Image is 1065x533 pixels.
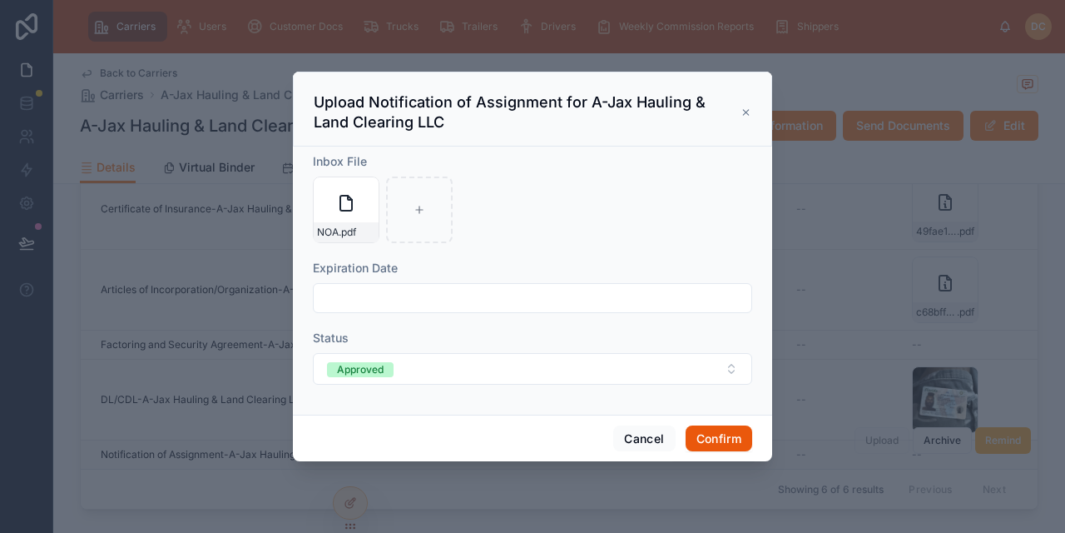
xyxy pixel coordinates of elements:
[613,426,675,452] button: Cancel
[313,353,752,385] button: Select Button
[314,92,741,132] h3: Upload Notification of Assignment for A-Jax Hauling & Land Clearing LLC
[313,261,398,275] span: Expiration Date
[313,154,367,168] span: Inbox File
[317,226,339,239] span: NOA
[339,226,356,239] span: .pdf
[337,362,384,377] div: Approved
[313,331,349,345] span: Status
[686,426,752,452] button: Confirm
